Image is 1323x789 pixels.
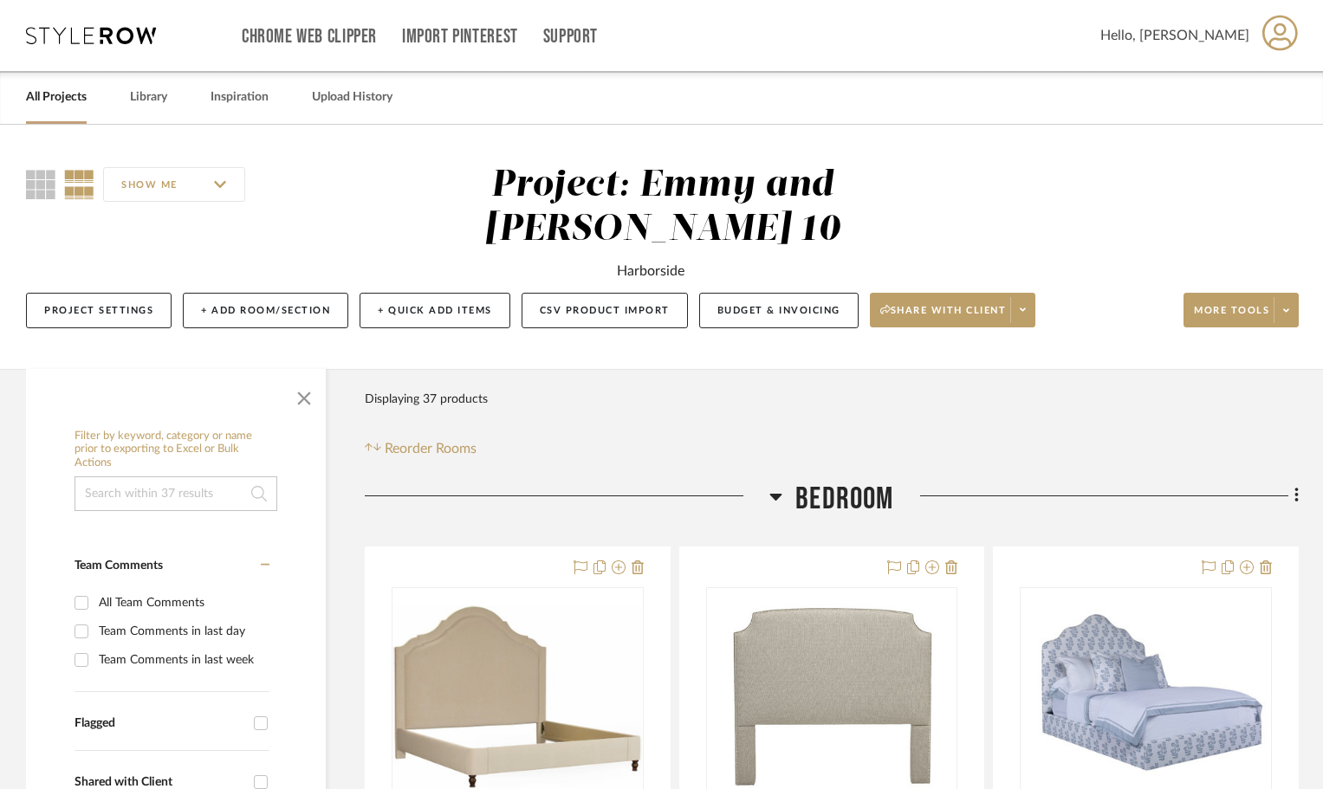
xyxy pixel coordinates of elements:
div: Displaying 37 products [365,382,488,417]
a: Inspiration [211,86,269,109]
div: Team Comments in last day [99,618,265,645]
div: Project: Emmy and [PERSON_NAME] 10 [484,167,840,248]
button: Budget & Invoicing [699,293,859,328]
span: Hello, [PERSON_NAME] [1100,25,1249,46]
div: Team Comments in last week [99,646,265,674]
span: Bedroom [795,481,893,518]
button: CSV Product Import [522,293,688,328]
div: All Team Comments [99,589,265,617]
button: Close [287,378,321,412]
a: Import Pinterest [402,29,518,44]
span: Team Comments [75,559,163,572]
a: Upload History [312,86,392,109]
button: Share with client [870,293,1036,327]
div: Flagged [75,716,245,731]
span: Reorder Rooms [385,438,477,459]
h6: Filter by keyword, category or name prior to exporting to Excel or Bulk Actions [75,430,277,470]
a: All Projects [26,86,87,109]
div: Harborside [617,261,684,281]
span: More tools [1194,304,1269,330]
a: Library [130,86,167,109]
button: + Add Room/Section [183,293,348,328]
button: Reorder Rooms [365,438,477,459]
a: Chrome Web Clipper [242,29,377,44]
img: 807 ROCOCO [393,605,642,789]
button: More tools [1184,293,1299,327]
img: paige studio z bed23102-11 [1021,610,1270,784]
button: Project Settings [26,293,172,328]
input: Search within 37 results [75,476,277,511]
a: Support [543,29,598,44]
span: Share with client [880,304,1007,330]
button: + Quick Add Items [360,293,510,328]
